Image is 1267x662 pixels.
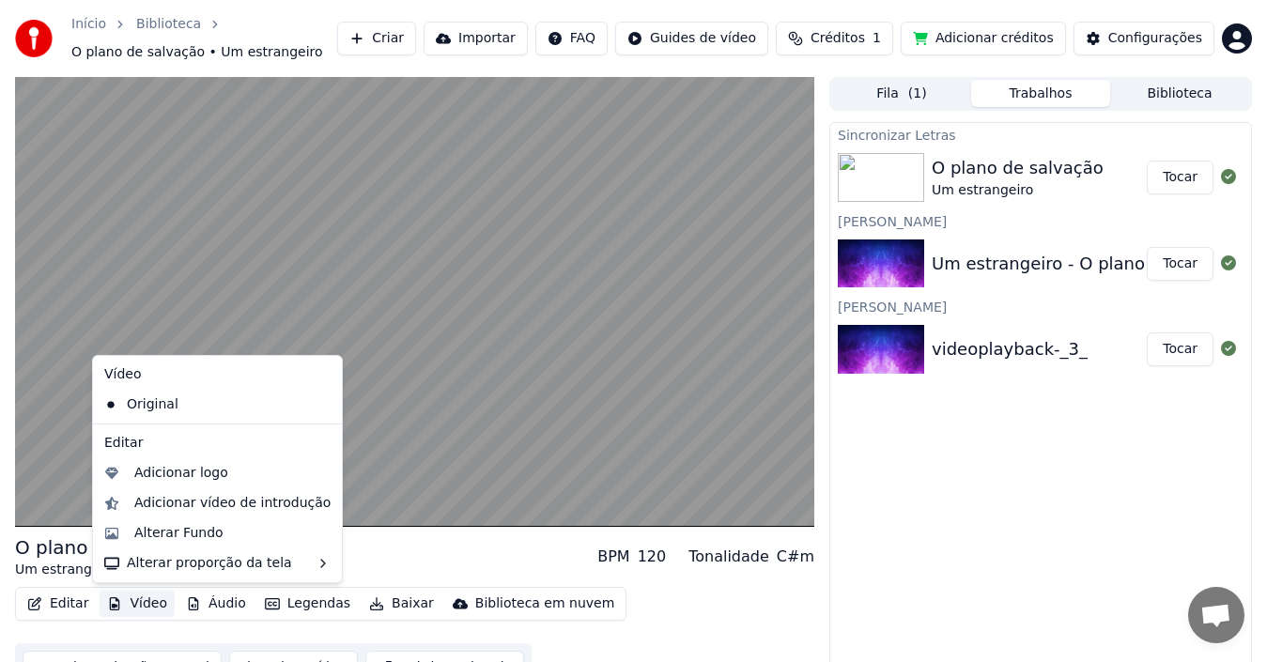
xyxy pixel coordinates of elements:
div: O plano de salvação [15,534,206,561]
button: Áudio [178,591,254,617]
div: Vídeo [97,360,338,390]
div: O plano de salvação [932,155,1104,181]
button: Biblioteca [1110,80,1249,107]
div: Configurações [1108,29,1202,48]
span: 1 [873,29,881,48]
span: Créditos [811,29,865,48]
button: Vídeo [100,591,175,617]
span: O plano de salvação • Um estrangeiro [71,43,323,62]
button: Configurações [1074,22,1214,55]
div: Biblioteca em nuvem [475,594,615,613]
span: ( 1 ) [908,85,927,103]
button: Importar [424,22,528,55]
div: [PERSON_NAME] [830,295,1251,317]
button: Criar [337,22,416,55]
div: BPM [597,546,629,568]
button: Tocar [1147,161,1213,194]
div: Adicionar vídeo de introdução [134,494,331,513]
button: Baixar [362,591,441,617]
div: Sincronizar Letras [830,123,1251,146]
button: Adicionar créditos [901,22,1066,55]
div: Original [97,390,310,420]
div: Editar [97,428,338,458]
button: Fila [832,80,971,107]
div: Alterar Fundo [134,524,224,543]
a: Biblioteca [136,15,201,34]
button: Legendas [257,591,358,617]
button: Guides de vídeo [615,22,768,55]
div: Um estrangeiro - O plano de salvação [932,251,1251,277]
div: videoplayback-_3_ [932,336,1088,362]
div: 120 [638,546,667,568]
div: Um estrangeiro [15,561,206,579]
img: youka [15,20,53,57]
div: C#m [777,546,814,568]
button: Créditos1 [776,22,893,55]
button: Trabalhos [971,80,1110,107]
nav: breadcrumb [71,15,337,62]
div: Um estrangeiro [932,181,1104,200]
button: Tocar [1147,332,1213,366]
div: Alterar proporção da tela [97,548,338,578]
button: FAQ [535,22,608,55]
div: Bate-papo aberto [1188,587,1244,643]
button: Editar [20,591,96,617]
a: Início [71,15,106,34]
div: Adicionar logo [134,464,228,483]
div: [PERSON_NAME] [830,209,1251,232]
div: Tonalidade [688,546,769,568]
button: Tocar [1147,247,1213,281]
